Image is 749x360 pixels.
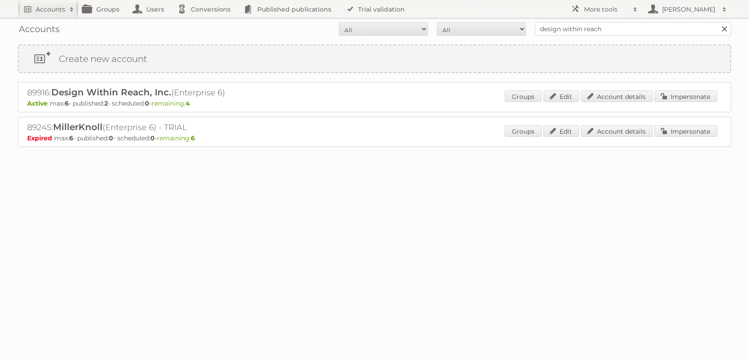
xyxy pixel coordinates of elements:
[581,125,653,137] a: Account details
[191,134,195,142] strong: 6
[27,99,50,107] span: Active
[27,87,339,98] h2: 89916: (Enterprise 6)
[27,134,722,142] p: max: - published: - scheduled: -
[157,134,195,142] span: remaining:
[584,5,629,14] h2: More tools
[51,87,171,98] span: Design Within Reach, Inc.
[36,5,65,14] h2: Accounts
[150,134,155,142] strong: 0
[654,125,717,137] a: Impersonate
[104,99,108,107] strong: 2
[65,99,69,107] strong: 6
[27,99,722,107] p: max: - published: - scheduled: -
[505,90,542,102] a: Groups
[19,45,730,72] a: Create new account
[581,90,653,102] a: Account details
[660,5,718,14] h2: [PERSON_NAME]
[152,99,190,107] span: remaining:
[543,125,579,137] a: Edit
[109,134,113,142] strong: 0
[505,125,542,137] a: Groups
[27,122,339,133] h2: 89245: (Enterprise 6) - TRIAL
[53,122,103,132] span: MillerKnoll
[654,90,717,102] a: Impersonate
[543,90,579,102] a: Edit
[27,134,54,142] span: Expired
[145,99,149,107] strong: 0
[69,134,73,142] strong: 6
[185,99,190,107] strong: 4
